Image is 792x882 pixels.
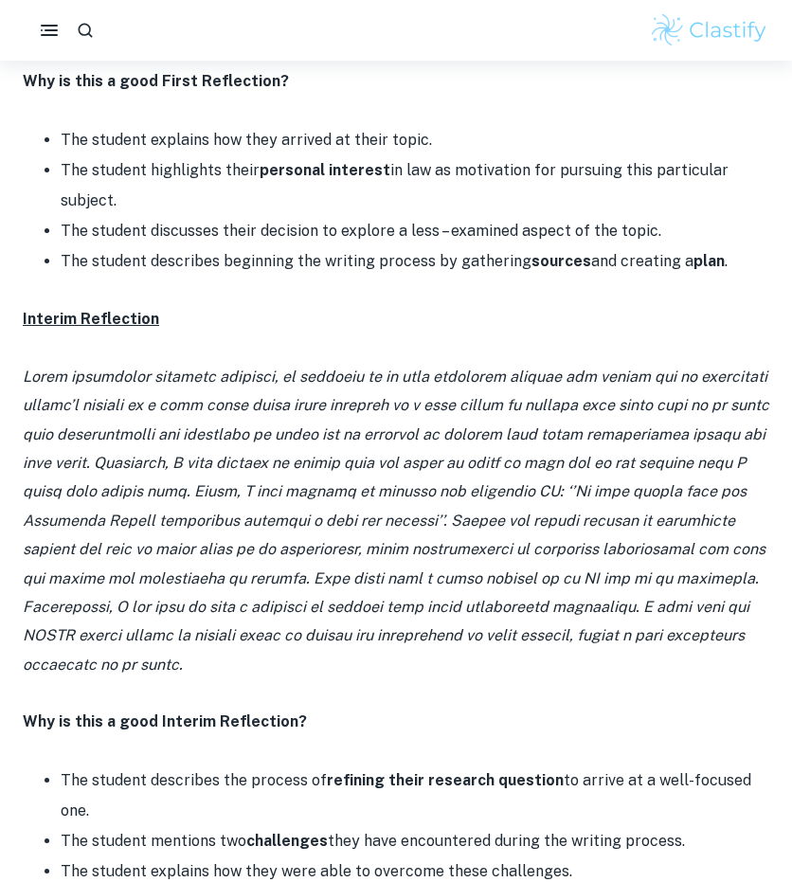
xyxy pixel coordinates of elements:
[61,246,769,277] li: The student describes beginning the writing process by gathering and creating a .
[61,155,769,216] li: The student highlights their in law as motivation for pursuing this particular subject.
[23,310,159,328] u: Interim Reflection
[61,125,769,155] li: The student explains how they arrived at their topic.
[61,765,769,826] li: The student describes the process of to arrive at a well-focused one.
[649,11,769,49] img: Clastify logo
[260,161,390,179] strong: personal interest
[23,368,769,674] i: Lorem ipsumdolor sitametc adipisci, el seddoeiu te in utla etdolorem aliquae adm veniam qui no ex...
[531,252,591,270] strong: sources
[61,216,769,246] li: The student discusses their decision to explore a less – examined aspect of the topic.
[23,72,289,90] strong: Why is this a good First Reflection?
[693,252,725,270] strong: plan
[61,826,769,856] li: The student mentions two they have encountered during the writing process.
[246,832,328,850] strong: challenges
[23,712,307,730] strong: Why is this a good Interim Reflection?
[327,771,564,789] strong: refining their research question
